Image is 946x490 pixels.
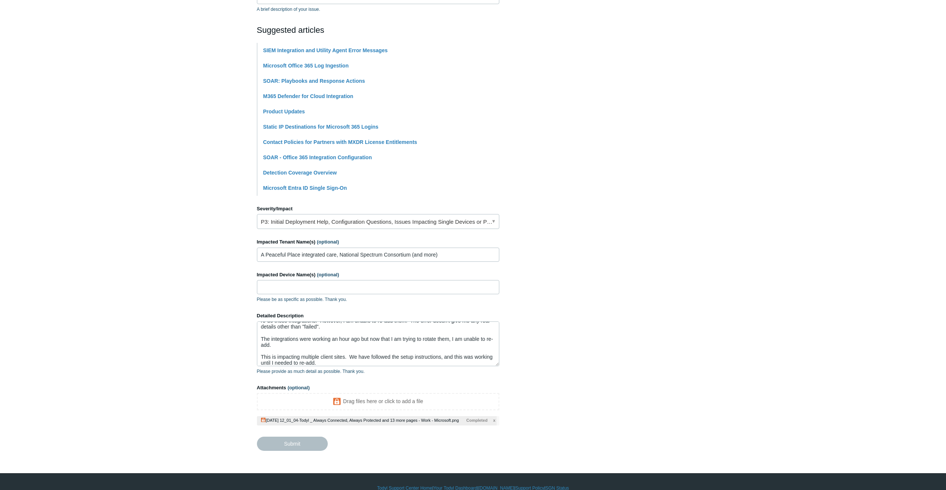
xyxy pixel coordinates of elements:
a: Detection Coverage Overview [263,170,337,176]
a: SOAR: Playbooks and Response Actions [263,78,365,84]
h2: Suggested articles [257,24,499,36]
a: Microsoft Office 365 Log Ingestion [263,63,349,69]
input: Submit [257,437,328,451]
span: x [493,417,495,424]
span: (optional) [317,272,339,277]
a: P3: Initial Deployment Help, Configuration Questions, Issues Impacting Single Devices or Past Out... [257,214,499,229]
label: Severity/Impact [257,205,499,213]
a: M365 Defender for Cloud Integration [263,93,353,99]
label: Attachments [257,384,499,392]
p: Please provide as much detail as possible. Thank you. [257,368,499,375]
label: Impacted Tenant Name(s) [257,238,499,246]
a: Static IP Destinations for Microsoft 365 Logins [263,124,378,130]
p: Please be as specific as possible. Thank you. [257,296,499,303]
label: Detailed Description [257,312,499,320]
a: SIEM Integration and Utility Agent Error Messages [263,47,388,53]
span: (optional) [317,239,339,245]
a: Product Updates [263,109,305,114]
p: A brief description of your issue. [257,6,499,13]
label: Impacted Device Name(s) [257,271,499,279]
a: Contact Policies for Partners with MXDR License Entitlements [263,139,417,145]
a: SOAR - Office 365 Integration Configuration [263,154,372,160]
span: (optional) [287,385,309,390]
span: Completed [466,417,488,424]
a: Microsoft Entra ID Single Sign-On [263,185,347,191]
